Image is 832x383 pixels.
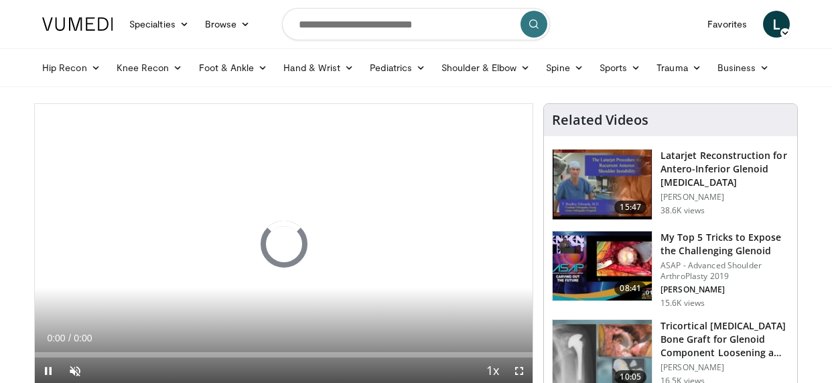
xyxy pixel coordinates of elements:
[661,284,789,295] p: [PERSON_NAME]
[275,54,362,81] a: Hand & Wrist
[709,54,778,81] a: Business
[661,319,789,360] h3: Tricortical [MEDICAL_DATA] Bone Graft for Glenoid Component Loosening a…
[538,54,591,81] a: Spine
[35,352,533,358] div: Progress Bar
[552,231,789,309] a: 08:41 My Top 5 Tricks to Expose the Challenging Glenoid ASAP - Advanced Shoulder ArthroPlasty 201...
[614,282,646,295] span: 08:41
[47,333,65,343] span: 0:00
[661,231,789,258] h3: My Top 5 Tricks to Expose the Challenging Glenoid
[661,298,705,309] p: 15.6K views
[699,11,755,38] a: Favorites
[362,54,433,81] a: Pediatrics
[614,201,646,214] span: 15:47
[191,54,276,81] a: Foot & Ankle
[661,149,789,189] h3: Latarjet Reconstruction for Antero-Inferior Glenoid [MEDICAL_DATA]
[121,11,197,38] a: Specialties
[553,150,652,219] img: 38708_0000_3.png.150x105_q85_crop-smart_upscale.jpg
[282,8,550,40] input: Search topics, interventions
[433,54,538,81] a: Shoulder & Elbow
[68,333,71,343] span: /
[74,333,92,343] span: 0:00
[197,11,259,38] a: Browse
[34,54,109,81] a: Hip Recon
[661,205,705,216] p: 38.6K views
[661,192,789,203] p: [PERSON_NAME]
[553,231,652,301] img: b61a968a-1fa8-450f-8774-24c9f99181bb.150x105_q85_crop-smart_upscale.jpg
[661,260,789,282] p: ASAP - Advanced Shoulder ArthroPlasty 2019
[661,362,789,373] p: [PERSON_NAME]
[592,54,649,81] a: Sports
[109,54,191,81] a: Knee Recon
[648,54,709,81] a: Trauma
[552,149,789,220] a: 15:47 Latarjet Reconstruction for Antero-Inferior Glenoid [MEDICAL_DATA] [PERSON_NAME] 38.6K views
[42,17,113,31] img: VuMedi Logo
[763,11,790,38] a: L
[552,112,648,128] h4: Related Videos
